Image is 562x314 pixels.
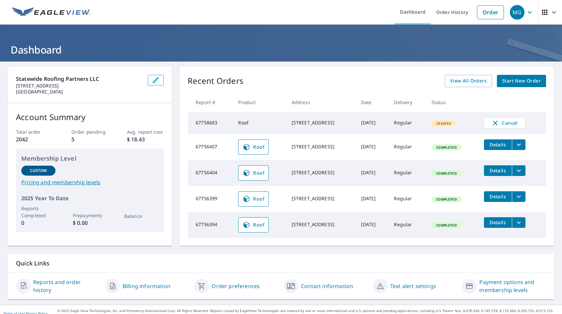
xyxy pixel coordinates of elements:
p: Membership Level [21,154,158,163]
a: Roof [238,217,269,233]
a: Roof [238,165,269,181]
div: [STREET_ADDRESS] [292,169,350,176]
p: $ 18.43 [127,135,164,143]
td: 67758683 [188,112,233,134]
p: Recent Orders [188,75,243,87]
button: filesDropdownBtn-67756404 [512,165,525,176]
span: Start New Order [502,77,541,85]
a: Pricing and membership levels [21,178,158,186]
th: Status [426,92,478,112]
p: $ 0.00 [73,219,107,227]
div: [STREET_ADDRESS] [292,143,350,150]
p: [GEOGRAPHIC_DATA] [16,89,142,95]
button: Cancel [484,117,525,129]
div: MG [510,5,524,20]
td: Regular [389,186,426,212]
th: Delivery [389,92,426,112]
a: Reports and order history [33,278,100,294]
a: Order [477,5,504,19]
a: Payment options and membership levels [479,278,546,294]
td: 67756407 [188,134,233,160]
button: detailsBtn-67756404 [484,165,512,176]
p: Quick Links [16,259,546,267]
p: 5 [71,135,108,143]
button: filesDropdownBtn-67756399 [512,191,525,202]
td: 67756394 [188,212,233,238]
div: [STREET_ADDRESS] [292,195,350,202]
th: Report # [188,92,233,112]
div: [STREET_ADDRESS] [292,119,350,126]
div: [STREET_ADDRESS] [292,221,350,228]
button: detailsBtn-67756407 [484,139,512,150]
span: Completed [432,223,460,228]
span: Completed [432,197,460,202]
p: Custom [30,168,47,174]
th: Date [356,92,389,112]
th: Address [286,92,356,112]
span: Details [488,141,508,148]
td: Regular [389,134,426,160]
button: filesDropdownBtn-67756394 [512,217,525,228]
td: Regular [389,112,426,134]
p: Avg. report cost [127,128,164,135]
td: [DATE] [356,212,389,238]
a: Roof [238,139,269,155]
a: View All Orders [445,75,492,87]
span: Details [488,193,508,200]
p: Total order [16,128,53,135]
p: [STREET_ADDRESS] [16,83,142,89]
td: [DATE] [356,160,389,186]
img: EV Logo [12,7,90,17]
span: Created [432,121,455,126]
p: Prepayments [73,212,107,219]
span: Roof [242,143,264,151]
span: Roof [242,221,264,229]
a: Start New Order [497,75,546,87]
p: Reports Completed [21,205,55,219]
a: Text alert settings [390,282,436,290]
span: Details [488,167,508,174]
td: [DATE] [356,112,389,134]
p: 0 [21,219,55,227]
span: Completed [432,145,460,150]
th: Product [233,92,286,112]
a: Order preferences [212,282,260,290]
span: Cancel [491,119,518,127]
p: Statewide Roofing Partners LLC [16,75,142,83]
span: View All Orders [450,77,487,85]
h1: Dashboard [8,43,554,57]
p: Order pending [71,128,108,135]
button: detailsBtn-67756394 [484,217,512,228]
button: detailsBtn-67756399 [484,191,512,202]
span: Details [488,219,508,226]
a: Billing information [123,282,170,290]
span: Roof [242,169,264,177]
a: Roof [238,191,269,207]
p: Account Summary [16,111,164,123]
td: [DATE] [356,134,389,160]
span: Roof [242,195,264,203]
td: [DATE] [356,186,389,212]
button: filesDropdownBtn-67756407 [512,139,525,150]
td: 67756404 [188,160,233,186]
p: 2042 [16,135,53,143]
p: Balance [124,213,158,220]
a: Contact information [301,282,353,290]
td: Roof [233,112,286,134]
td: Regular [389,212,426,238]
td: 67756399 [188,186,233,212]
p: 2025 Year To Date [21,194,158,202]
span: Completed [432,171,460,176]
td: Regular [389,160,426,186]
